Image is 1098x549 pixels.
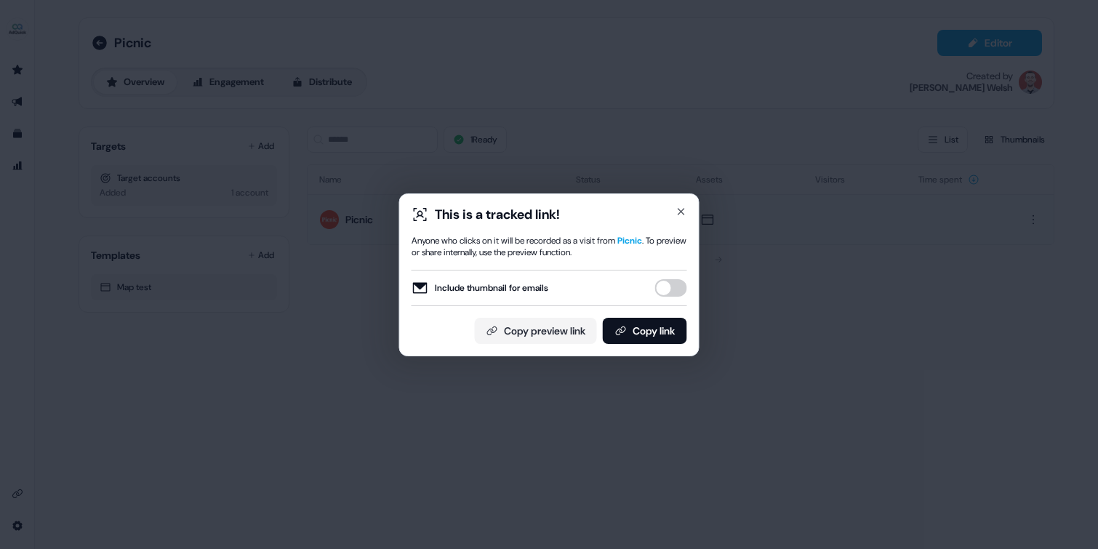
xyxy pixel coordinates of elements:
label: Include thumbnail for emails [412,279,548,297]
div: This is a tracked link! [435,206,560,223]
button: Copy link [603,318,687,344]
div: Anyone who clicks on it will be recorded as a visit from . To preview or share internally, use th... [412,235,687,258]
span: Picnic [617,235,642,247]
button: Copy preview link [475,318,597,344]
